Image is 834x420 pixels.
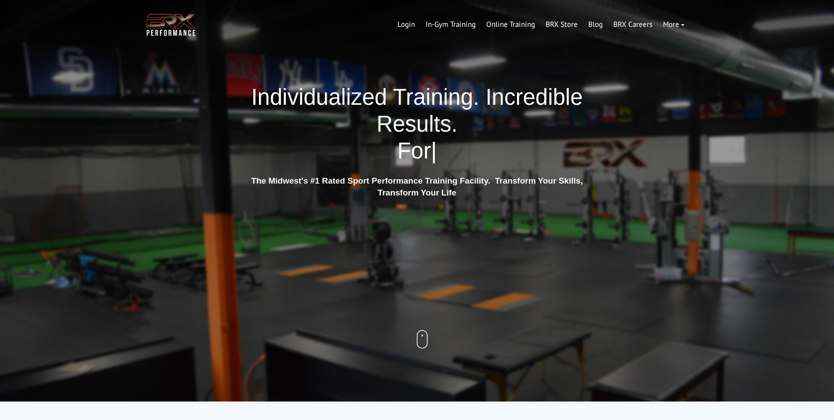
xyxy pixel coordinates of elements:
[392,14,690,35] div: Navigation Menu
[481,14,540,35] a: Online Training
[248,84,586,165] h1: Individualized Training. Incredible Results.
[392,14,420,35] a: Login
[658,14,690,35] a: More
[608,14,658,35] a: BRX Careers
[251,176,583,197] strong: The Midwest's #1 Rated Sport Performance Training Facility. Transform Your Skills, Transform Your...
[397,138,431,163] span: For
[145,11,197,38] img: BRX Transparent Logo-2
[540,14,583,35] a: BRX Store
[583,14,608,35] a: Blog
[420,14,481,35] a: In-Gym Training
[431,138,437,163] span: |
